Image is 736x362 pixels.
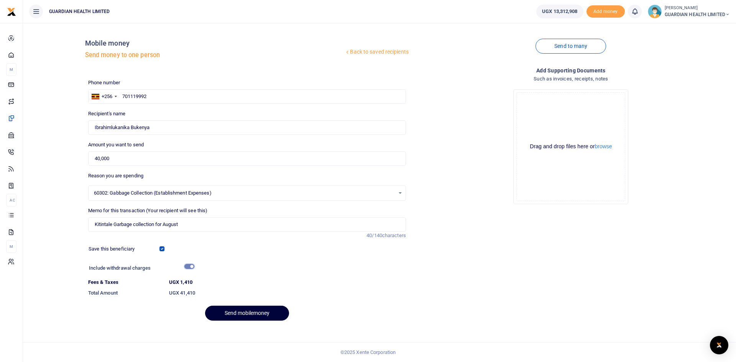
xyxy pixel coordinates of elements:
a: profile-user [PERSON_NAME] GUARDIAN HEALTH LIMITED [648,5,730,18]
button: Send mobilemoney [205,306,289,321]
input: Loading name... [88,120,406,135]
li: M [6,240,16,253]
dt: Fees & Taxes [85,278,166,286]
span: 60302: Gabbage Collection (Establishment Expenses) [94,189,395,197]
label: Recipient's name [88,110,126,118]
label: Reason you are spending [88,172,143,180]
span: GUARDIAN HEALTH LIMITED [665,11,730,18]
span: GUARDIAN HEALTH LIMITED [46,8,113,15]
h4: Mobile money [85,39,345,48]
a: logo-small logo-large logo-large [7,8,16,14]
img: logo-small [7,7,16,16]
span: characters [382,233,406,238]
label: Phone number [88,79,120,87]
div: Uganda: +256 [89,90,119,103]
img: profile-user [648,5,662,18]
li: Toup your wallet [586,5,625,18]
button: browse [595,144,612,149]
label: Save this beneficiary [89,245,135,253]
a: Send to many [536,39,606,54]
h6: Include withdrawal charges [89,265,191,271]
div: Drag and drop files here or [517,143,625,150]
h6: UGX 41,410 [169,290,406,296]
a: Back to saved recipients [344,45,409,59]
span: 40/140 [366,233,382,238]
input: UGX [88,151,406,166]
li: Wallet ballance [533,5,586,18]
h6: Total Amount [88,290,163,296]
h4: Such as invoices, receipts, notes [412,75,730,83]
small: [PERSON_NAME] [665,5,730,11]
div: File Uploader [513,89,628,204]
label: UGX 1,410 [169,278,192,286]
a: UGX 13,312,908 [536,5,583,18]
label: Amount you want to send [88,141,144,149]
li: M [6,63,16,76]
h4: Add supporting Documents [412,66,730,75]
input: Enter extra information [88,217,406,232]
label: Memo for this transaction (Your recipient will see this) [88,207,208,215]
div: +256 [102,93,112,100]
a: Add money [586,8,625,14]
h5: Send money to one person [85,51,345,59]
li: Ac [6,194,16,206]
span: UGX 13,312,908 [542,8,577,15]
input: Enter phone number [88,89,406,104]
div: Open Intercom Messenger [710,336,728,354]
span: Add money [586,5,625,18]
